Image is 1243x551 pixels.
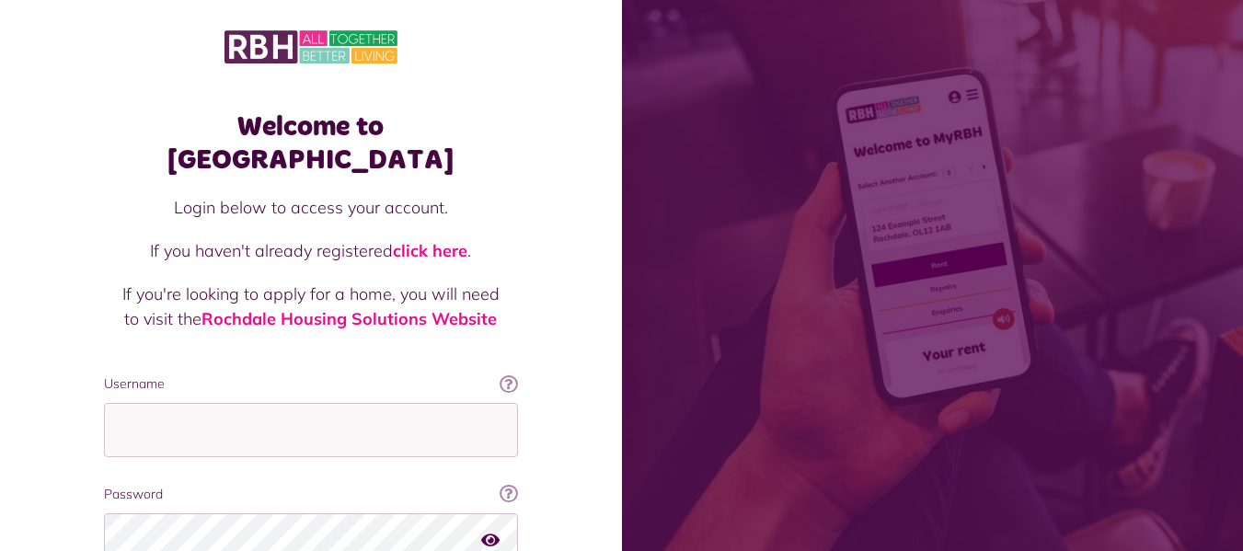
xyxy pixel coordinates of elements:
p: Login below to access your account. [122,195,500,220]
a: click here [393,240,467,261]
label: Username [104,374,518,394]
img: MyRBH [224,28,397,66]
h1: Welcome to [GEOGRAPHIC_DATA] [104,110,518,177]
a: Rochdale Housing Solutions Website [201,308,497,329]
p: If you haven't already registered . [122,238,500,263]
label: Password [104,485,518,504]
p: If you're looking to apply for a home, you will need to visit the [122,281,500,331]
